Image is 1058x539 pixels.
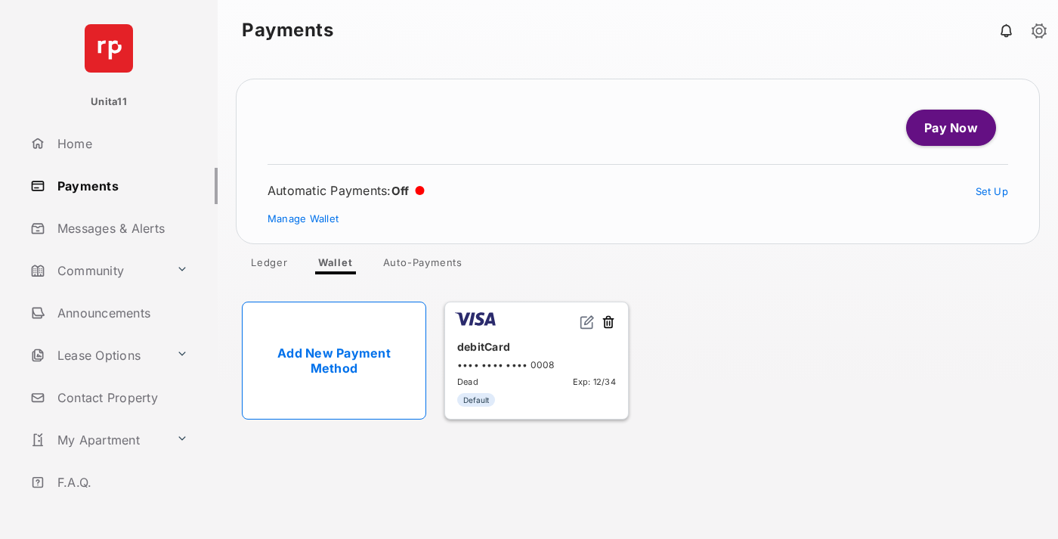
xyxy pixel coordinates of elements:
[306,256,365,274] a: Wallet
[457,334,616,359] div: debitCard
[976,185,1009,197] a: Set Up
[457,376,478,387] span: Dead
[24,337,170,373] a: Lease Options
[268,183,425,198] div: Automatic Payments :
[24,464,218,500] a: F.A.Q.
[85,24,133,73] img: svg+xml;base64,PHN2ZyB4bWxucz0iaHR0cDovL3d3dy53My5vcmcvMjAwMC9zdmciIHdpZHRoPSI2NCIgaGVpZ2h0PSI2NC...
[24,422,170,458] a: My Apartment
[371,256,475,274] a: Auto-Payments
[91,94,127,110] p: Unita11
[24,379,218,416] a: Contact Property
[242,302,426,420] a: Add New Payment Method
[573,376,616,387] span: Exp: 12/34
[391,184,410,198] span: Off
[24,295,218,331] a: Announcements
[24,168,218,204] a: Payments
[268,212,339,225] a: Manage Wallet
[242,21,333,39] strong: Payments
[24,252,170,289] a: Community
[580,314,595,330] img: svg+xml;base64,PHN2ZyB2aWV3Qm94PSIwIDAgMjQgMjQiIHdpZHRoPSIxNiIgaGVpZ2h0PSIxNiIgZmlsbD0ibm9uZSIgeG...
[24,125,218,162] a: Home
[24,210,218,246] a: Messages & Alerts
[457,359,616,370] div: •••• •••• •••• 0008
[239,256,300,274] a: Ledger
